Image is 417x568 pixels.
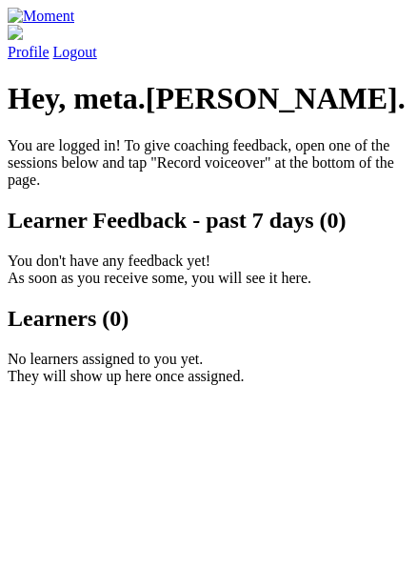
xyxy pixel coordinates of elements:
[53,44,97,60] a: Logout
[8,81,409,116] h1: Hey, meta.[PERSON_NAME].
[8,208,409,233] h2: Learner Feedback - past 7 days (0)
[8,25,409,60] a: Profile
[8,253,409,287] p: You don't have any feedback yet! As soon as you receive some, you will see it here.
[8,137,409,189] p: You are logged in! To give coaching feedback, open one of the sessions below and tap "Record voic...
[8,351,409,385] p: No learners assigned to you yet. They will show up here once assigned.
[8,25,23,40] img: default_avatar-b4e2223d03051bc43aaaccfb402a43260a3f17acc7fafc1603fdf008d6cba3c9.png
[8,8,74,25] img: Moment
[8,306,409,332] h2: Learners (0)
